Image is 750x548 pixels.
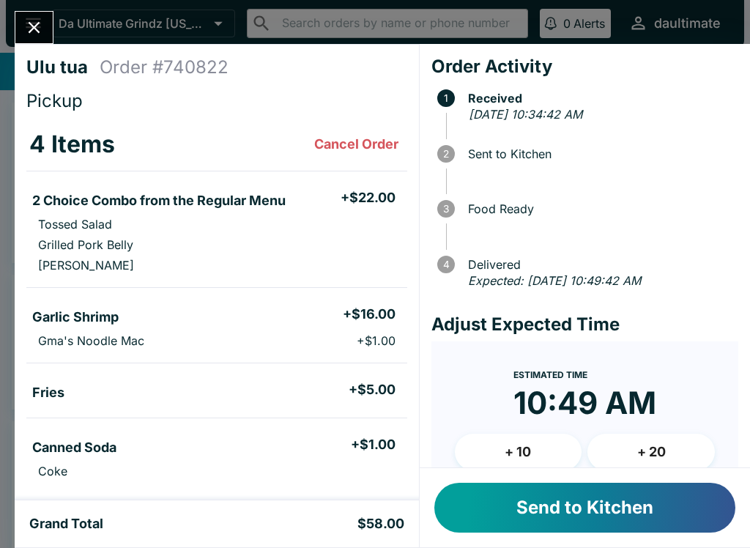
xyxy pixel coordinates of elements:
[29,130,115,159] h3: 4 Items
[443,203,449,215] text: 3
[308,130,404,159] button: Cancel Order
[444,92,448,104] text: 1
[32,439,116,456] h5: Canned Soda
[431,56,738,78] h4: Order Activity
[15,12,53,43] button: Close
[26,118,407,493] table: orders table
[38,333,144,348] p: Gma's Noodle Mac
[455,434,582,470] button: + 10
[442,259,449,270] text: 4
[513,384,656,422] time: 10:49 AM
[351,436,396,453] h5: + $1.00
[357,515,404,533] h5: $58.00
[357,333,396,348] p: + $1.00
[38,217,112,232] p: Tossed Salad
[26,56,100,78] h4: Ulu tua
[343,306,396,323] h5: + $16.00
[443,148,449,160] text: 2
[461,92,738,105] span: Received
[341,189,396,207] h5: + $22.00
[461,258,738,271] span: Delivered
[468,273,641,288] em: Expected: [DATE] 10:49:42 AM
[32,192,286,210] h5: 2 Choice Combo from the Regular Menu
[32,308,119,326] h5: Garlic Shrimp
[100,56,229,78] h4: Order # 740822
[29,515,103,533] h5: Grand Total
[469,107,582,122] em: [DATE] 10:34:42 AM
[38,237,133,252] p: Grilled Pork Belly
[434,483,735,533] button: Send to Kitchen
[587,434,715,470] button: + 20
[38,258,134,273] p: [PERSON_NAME]
[38,464,67,478] p: Coke
[431,314,738,336] h4: Adjust Expected Time
[26,90,83,111] span: Pickup
[513,369,587,380] span: Estimated Time
[32,384,64,401] h5: Fries
[461,147,738,160] span: Sent to Kitchen
[349,381,396,399] h5: + $5.00
[461,202,738,215] span: Food Ready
